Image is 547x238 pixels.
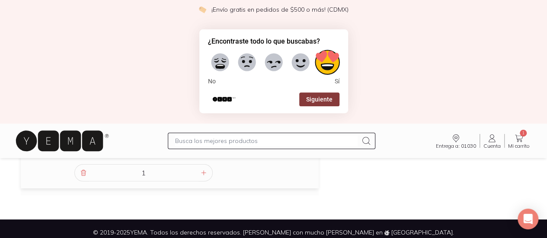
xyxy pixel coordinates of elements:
img: check [198,6,206,13]
a: 1Mi carrito [505,133,533,149]
span: 1 [520,130,527,136]
a: Entrega a: 01030 [432,133,480,149]
span: Entrega a: 01030 [436,143,476,149]
span: Mi carrito [508,143,530,149]
div: Open Intercom Messenger [518,209,538,229]
div: ¿Encontraste todo lo que buscabas? Select an option from 1 to 5, with 1 being No and 5 being Sí [208,50,339,86]
a: Cuenta [480,133,504,149]
input: Busca los mejores productos [175,136,358,146]
span: Cuenta [483,143,501,149]
p: ¡Envío gratis en pedidos de $500 o más! (CDMX) [211,5,349,14]
h2: ¿Encontraste todo lo que buscabas? Select an option from 1 to 5, with 1 being No and 5 being Sí [208,36,339,47]
span: No [208,78,216,86]
span: Sí [335,78,339,86]
span: [PERSON_NAME] con mucho [PERSON_NAME] en [GEOGRAPHIC_DATA]. [243,228,454,236]
button: Siguiente pregunta [299,92,339,106]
